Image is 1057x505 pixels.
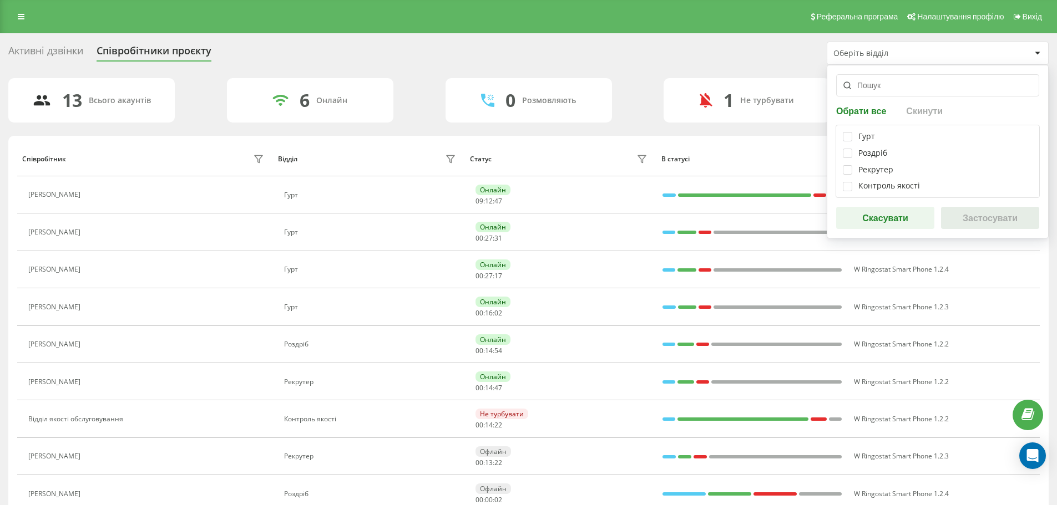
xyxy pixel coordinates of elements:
[485,495,493,504] span: 00
[1023,12,1042,21] span: Вихід
[494,308,502,318] span: 02
[28,266,83,273] div: [PERSON_NAME]
[858,149,887,158] div: Роздріб
[917,12,1004,21] span: Налаштування профілю
[284,266,459,273] div: Гурт
[854,489,949,498] span: W Ringostat Smart Phone 1.2.4
[284,452,459,460] div: Рекрутер
[476,259,510,270] div: Онлайн
[476,383,483,392] span: 00
[476,458,483,467] span: 00
[485,308,493,318] span: 16
[316,96,347,105] div: Онлайн
[28,303,83,311] div: [PERSON_NAME]
[522,96,576,105] div: Розмовляють
[89,96,151,105] div: Всього акаунтів
[476,346,483,355] span: 00
[28,228,83,236] div: [PERSON_NAME]
[494,346,502,355] span: 54
[941,207,1039,229] button: Застосувати
[28,191,83,198] div: [PERSON_NAME]
[476,234,502,242] div: : :
[858,181,920,191] div: Контроль якості
[494,458,502,467] span: 22
[476,421,502,429] div: : :
[494,233,502,243] span: 31
[854,302,949,312] span: W Ringostat Smart Phone 1.2.3
[854,339,949,349] span: W Ringostat Smart Phone 1.2.2
[836,74,1039,96] input: Пошук
[817,12,898,21] span: Реферальна програма
[284,191,459,199] div: Гурт
[836,105,889,116] button: Обрати все
[28,452,83,460] div: [PERSON_NAME]
[476,384,502,392] div: : :
[854,377,949,386] span: W Ringostat Smart Phone 1.2.2
[854,414,949,424] span: W Ringostat Smart Phone 1.2.2
[28,490,83,498] div: [PERSON_NAME]
[833,49,966,58] div: Оберіть відділ
[854,264,949,274] span: W Ringostat Smart Phone 1.2.4
[476,371,510,382] div: Онлайн
[97,45,211,62] div: Співробітники проєкту
[476,308,483,318] span: 00
[300,90,310,111] div: 6
[858,165,893,175] div: Рекрутер
[476,197,502,205] div: : :
[476,446,511,457] div: Офлайн
[661,155,843,163] div: В статусі
[476,297,510,307] div: Онлайн
[1019,442,1046,469] div: Open Intercom Messenger
[476,496,502,504] div: : :
[284,340,459,348] div: Роздріб
[28,340,83,348] div: [PERSON_NAME]
[485,271,493,280] span: 27
[485,346,493,355] span: 14
[505,90,515,111] div: 0
[284,303,459,311] div: Гурт
[284,378,459,386] div: Рекрутер
[903,105,946,116] button: Скинути
[485,458,493,467] span: 13
[740,96,794,105] div: Не турбувати
[485,196,493,206] span: 12
[476,483,511,494] div: Офлайн
[476,420,483,430] span: 00
[284,490,459,498] div: Роздріб
[476,309,502,317] div: : :
[494,495,502,504] span: 02
[284,415,459,423] div: Контроль якості
[470,155,492,163] div: Статус
[485,233,493,243] span: 27
[485,383,493,392] span: 14
[278,155,297,163] div: Відділ
[494,196,502,206] span: 47
[858,132,875,141] div: Гурт
[476,233,483,243] span: 00
[476,222,510,232] div: Онлайн
[476,196,483,206] span: 09
[476,495,483,504] span: 00
[485,420,493,430] span: 14
[476,334,510,345] div: Онлайн
[494,383,502,392] span: 47
[476,185,510,195] div: Онлайн
[62,90,82,111] div: 13
[8,45,83,62] div: Активні дзвінки
[476,347,502,355] div: : :
[28,415,126,423] div: Відділ якості обслуговування
[22,155,66,163] div: Співробітник
[284,228,459,236] div: Гурт
[476,409,528,419] div: Не турбувати
[724,90,734,111] div: 1
[836,207,934,229] button: Скасувати
[476,272,502,280] div: : :
[476,459,502,467] div: : :
[494,420,502,430] span: 22
[494,271,502,280] span: 17
[854,451,949,461] span: W Ringostat Smart Phone 1.2.3
[476,271,483,280] span: 00
[28,378,83,386] div: [PERSON_NAME]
